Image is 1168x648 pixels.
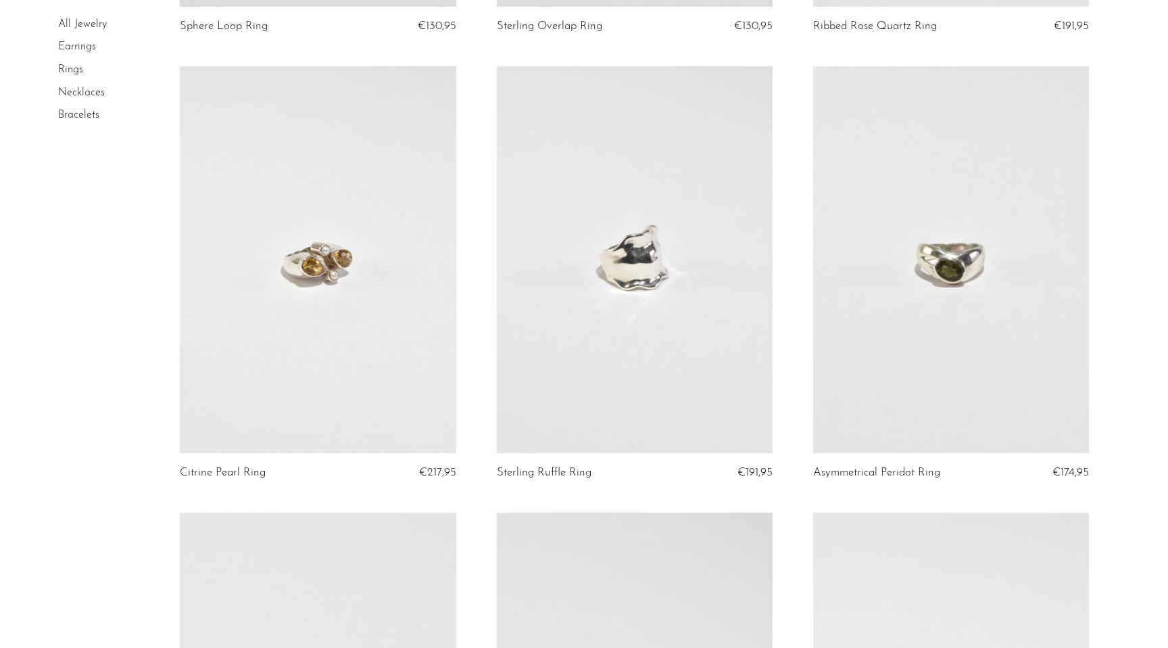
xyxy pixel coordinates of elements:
a: Bracelets [58,110,99,120]
a: Asymmetrical Peridot Ring [813,467,940,479]
span: €217,95 [419,467,456,478]
a: Sterling Overlap Ring [497,20,602,32]
a: Rings [58,64,83,75]
span: €191,95 [737,467,773,478]
a: Citrine Pearl Ring [180,467,266,479]
a: Sterling Ruffle Ring [497,467,591,479]
span: €130,95 [418,20,456,32]
a: Earrings [58,42,96,53]
span: €130,95 [734,20,773,32]
a: Ribbed Rose Quartz Ring [813,20,937,32]
a: Sphere Loop Ring [180,20,268,32]
a: All Jewelry [58,19,107,30]
span: €174,95 [1052,467,1089,478]
span: €191,95 [1054,20,1089,32]
a: Necklaces [58,87,105,98]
